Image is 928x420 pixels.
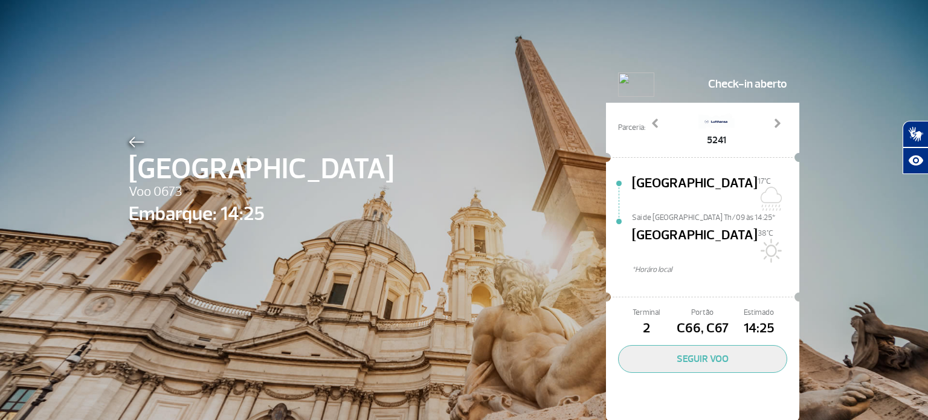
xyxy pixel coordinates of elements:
span: Sai de [GEOGRAPHIC_DATA] Th/09 às 14:25* [632,212,799,221]
span: C66, C67 [674,318,730,339]
img: Sol [758,239,782,263]
span: 14:25 [731,318,787,339]
span: [GEOGRAPHIC_DATA] [632,225,758,264]
span: Portão [674,307,730,318]
span: Voo 0673 [129,182,394,202]
span: [GEOGRAPHIC_DATA] [129,147,394,191]
button: Abrir recursos assistivos. [903,147,928,174]
span: Embarque: 14:25 [129,199,394,228]
span: Parceria: [618,122,645,134]
span: 17°C [758,176,771,186]
span: 2 [618,318,674,339]
span: *Horáro local [632,264,799,276]
button: SEGUIR VOO [618,345,787,373]
span: Check-in aberto [708,73,787,97]
span: 38°C [758,228,773,238]
span: Terminal [618,307,674,318]
img: Chuvoso [758,187,782,211]
button: Abrir tradutor de língua de sinais. [903,121,928,147]
div: Plugin de acessibilidade da Hand Talk. [903,121,928,174]
span: Estimado [731,307,787,318]
span: 5241 [698,133,735,147]
span: [GEOGRAPHIC_DATA] [632,173,758,212]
